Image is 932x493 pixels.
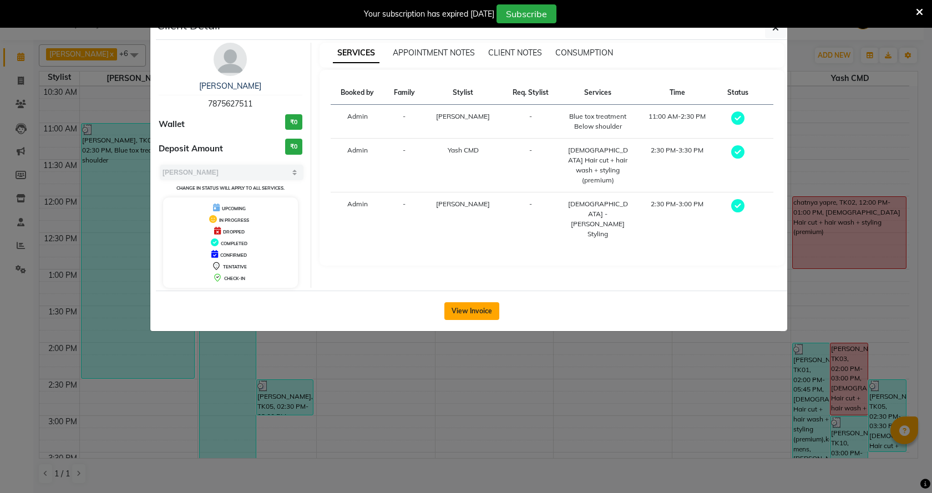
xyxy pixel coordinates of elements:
[331,81,384,105] th: Booked by
[436,112,490,120] span: [PERSON_NAME]
[636,139,718,192] td: 2:30 PM-3:30 PM
[333,43,379,63] span: SERVICES
[559,81,636,105] th: Services
[364,8,494,20] div: Your subscription has expired [DATE]
[384,81,424,105] th: Family
[331,192,384,246] td: Admin
[214,43,247,76] img: avatar
[636,81,718,105] th: Time
[448,146,479,154] span: Yash CMD
[176,185,285,191] small: Change in status will apply to all services.
[384,139,424,192] td: -
[285,114,302,130] h3: ₹0
[224,276,245,281] span: CHECK-IN
[502,139,559,192] td: -
[502,81,559,105] th: Req. Stylist
[636,192,718,246] td: 2:30 PM-3:00 PM
[199,81,261,91] a: [PERSON_NAME]
[159,143,223,155] span: Deposit Amount
[219,217,249,223] span: IN PROGRESS
[331,139,384,192] td: Admin
[566,111,630,131] div: Blue tox treatment Below shoulder
[384,105,424,139] td: -
[555,48,613,58] span: CONSUMPTION
[393,48,475,58] span: APPOINTMENT NOTES
[220,252,247,258] span: CONFIRMED
[331,105,384,139] td: Admin
[285,139,302,155] h3: ₹0
[502,192,559,246] td: -
[718,81,758,105] th: Status
[566,145,630,185] div: [DEMOGRAPHIC_DATA] Hair cut + hair wash + styling (premium)
[159,118,185,131] span: Wallet
[223,264,247,270] span: TENTATIVE
[221,241,247,246] span: COMPLETED
[384,192,424,246] td: -
[497,4,556,23] button: Subscribe
[436,200,490,208] span: [PERSON_NAME]
[424,81,502,105] th: Stylist
[636,105,718,139] td: 11:00 AM-2:30 PM
[222,206,246,211] span: UPCOMING
[444,302,499,320] button: View Invoice
[223,229,245,235] span: DROPPED
[208,99,252,109] span: 7875627511
[502,105,559,139] td: -
[488,48,542,58] span: CLIENT NOTES
[566,199,630,239] div: [DEMOGRAPHIC_DATA] - [PERSON_NAME] Styling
